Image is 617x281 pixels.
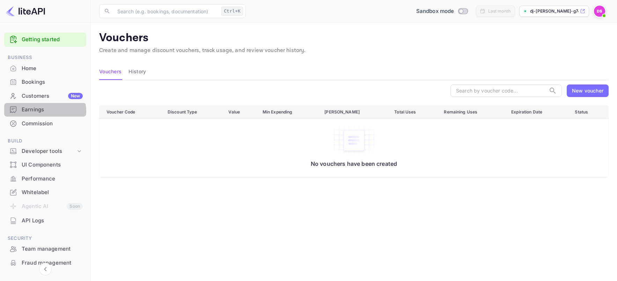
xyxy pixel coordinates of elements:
div: Developer tools [4,145,86,157]
div: Whitelabel [22,188,83,197]
p: dj-[PERSON_NAME]-g74uz.nuite... [530,8,579,14]
th: Min Expending [257,105,319,118]
div: Ctrl+K [221,7,243,16]
button: History [128,63,146,80]
div: Switch to Production mode [413,7,470,15]
button: Collapse navigation [39,263,52,275]
a: CustomersNew [4,89,86,102]
span: Business [4,54,86,61]
div: Developer tools [22,147,76,155]
a: Earnings [4,103,86,116]
div: Performance [4,172,86,186]
img: Dj Soothie [594,6,605,17]
div: UI Components [4,158,86,172]
th: Voucher Code [100,105,162,118]
a: Commission [4,117,86,130]
div: UI Components [22,161,83,169]
a: UI Components [4,158,86,171]
span: Sandbox mode [416,7,454,15]
th: Value [223,105,257,118]
th: Expiration Date [506,105,569,118]
input: Search (e.g. bookings, documentation) [113,4,219,18]
span: Security [4,235,86,242]
p: Create and manage discount vouchers, track usage, and review voucher history. [99,46,609,55]
a: Home [4,62,86,75]
a: API Logs [4,214,86,227]
div: Earnings [4,103,86,117]
div: Fraud management [22,259,83,267]
a: Team management [4,242,86,255]
div: Commission [4,117,86,131]
a: Whitelabel [4,186,86,199]
div: API Logs [4,214,86,228]
div: Team management [22,245,83,253]
p: Vouchers [99,31,609,45]
div: API Logs [22,217,83,225]
a: Bookings [4,75,86,88]
div: Performance [22,175,83,183]
th: Status [569,105,608,118]
th: Discount Type [162,105,223,118]
div: Bookings [22,78,83,86]
div: Home [22,65,83,73]
a: Performance [4,172,86,185]
input: Search by voucher code... [450,84,546,97]
div: New [68,93,83,99]
img: LiteAPI logo [6,6,45,17]
div: Team management [4,242,86,256]
div: Earnings [22,106,83,114]
div: Fraud management [4,256,86,270]
button: Vouchers [99,63,122,80]
span: Build [4,137,86,145]
div: Commission [22,120,83,128]
th: [PERSON_NAME] [319,105,389,118]
div: Customers [22,92,83,100]
div: New voucher [572,87,603,94]
img: No vouchers have been created [333,126,375,155]
div: Last month [488,8,511,14]
div: Getting started [4,32,86,47]
a: Fraud management [4,256,86,269]
a: Getting started [22,36,83,44]
p: No vouchers have been created [106,160,601,167]
th: Remaining Uses [438,105,506,118]
div: CustomersNew [4,89,86,103]
th: Total Uses [389,105,438,118]
div: Bookings [4,75,86,89]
